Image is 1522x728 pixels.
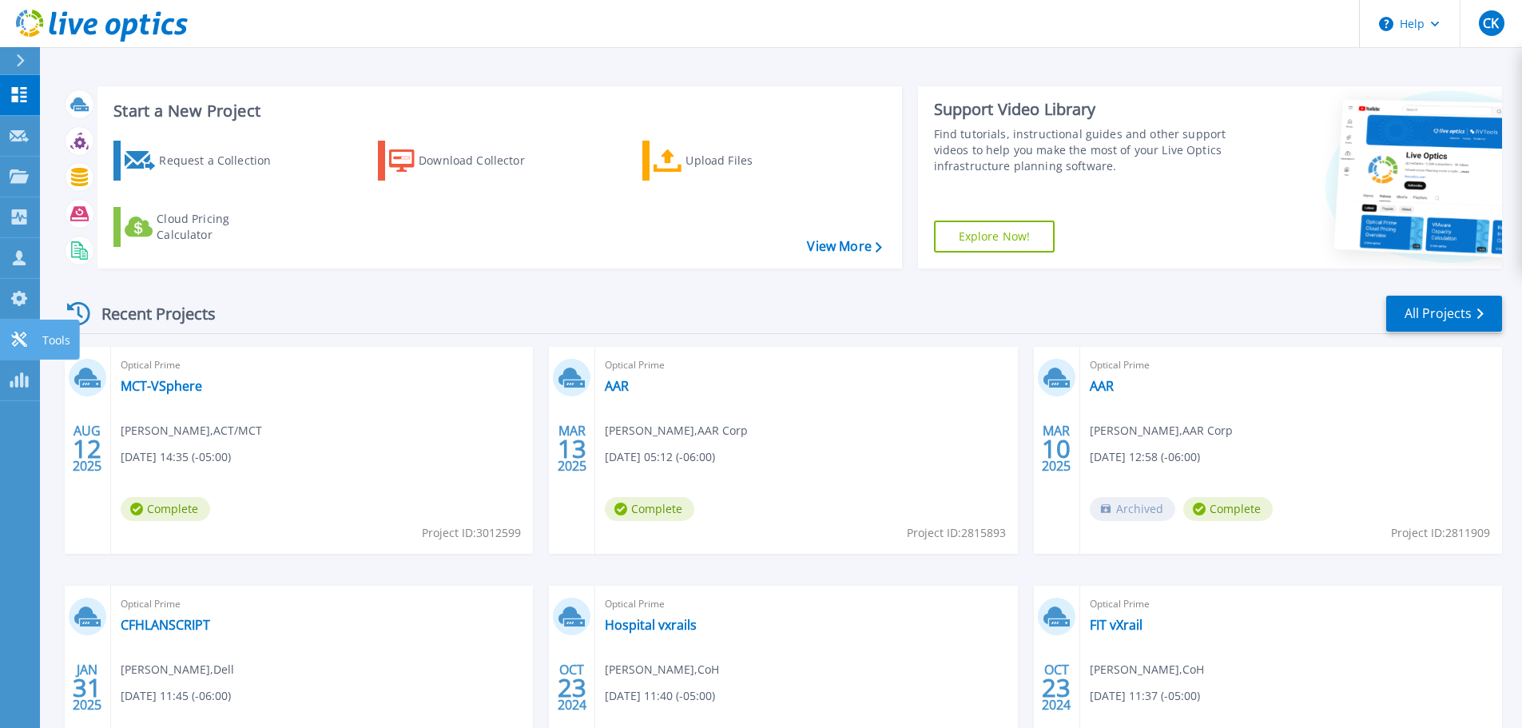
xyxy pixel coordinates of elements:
[1183,497,1273,521] span: Complete
[62,294,237,333] div: Recent Projects
[605,617,697,633] a: Hospital vxrails
[113,102,881,120] h3: Start a New Project
[419,145,546,177] div: Download Collector
[934,221,1055,253] a: Explore Now!
[157,211,284,243] div: Cloud Pricing Calculator
[1042,681,1071,694] span: 23
[807,239,881,254] a: View More
[605,378,629,394] a: AAR
[1090,356,1492,374] span: Optical Prime
[605,687,715,705] span: [DATE] 11:40 (-05:00)
[605,595,1007,613] span: Optical Prime
[558,442,586,455] span: 13
[121,617,210,633] a: CFHLANSCRIPT
[1090,661,1204,678] span: [PERSON_NAME] , CoH
[121,497,210,521] span: Complete
[642,141,821,181] a: Upload Files
[934,126,1232,174] div: Find tutorials, instructional guides and other support videos to help you make the most of your L...
[72,658,102,717] div: JAN 2025
[1041,658,1071,717] div: OCT 2024
[121,687,231,705] span: [DATE] 11:45 (-06:00)
[685,145,813,177] div: Upload Files
[934,99,1232,120] div: Support Video Library
[159,145,287,177] div: Request a Collection
[1090,422,1233,440] span: [PERSON_NAME] , AAR Corp
[605,661,719,678] span: [PERSON_NAME] , CoH
[73,681,101,694] span: 31
[72,420,102,478] div: AUG 2025
[1090,497,1175,521] span: Archived
[121,378,202,394] a: MCT-VSphere
[1391,524,1490,542] span: Project ID: 2811909
[557,658,587,717] div: OCT 2024
[1090,378,1114,394] a: AAR
[113,207,292,247] a: Cloud Pricing Calculator
[121,595,523,613] span: Optical Prime
[605,422,748,440] span: [PERSON_NAME] , AAR Corp
[1386,296,1502,332] a: All Projects
[113,141,292,181] a: Request a Collection
[605,448,715,466] span: [DATE] 05:12 (-06:00)
[121,448,231,466] span: [DATE] 14:35 (-05:00)
[1483,17,1499,30] span: CK
[422,524,521,542] span: Project ID: 3012599
[1042,442,1071,455] span: 10
[1090,617,1142,633] a: FIT vXrail
[121,422,262,440] span: [PERSON_NAME] , ACT/MCT
[1090,595,1492,613] span: Optical Prime
[73,442,101,455] span: 12
[1090,687,1200,705] span: [DATE] 11:37 (-05:00)
[907,524,1006,542] span: Project ID: 2815893
[1090,448,1200,466] span: [DATE] 12:58 (-06:00)
[605,356,1007,374] span: Optical Prime
[1041,420,1071,478] div: MAR 2025
[121,356,523,374] span: Optical Prime
[605,497,694,521] span: Complete
[121,661,234,678] span: [PERSON_NAME] , Dell
[378,141,556,181] a: Download Collector
[42,320,70,361] p: Tools
[557,420,587,478] div: MAR 2025
[558,681,586,694] span: 23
